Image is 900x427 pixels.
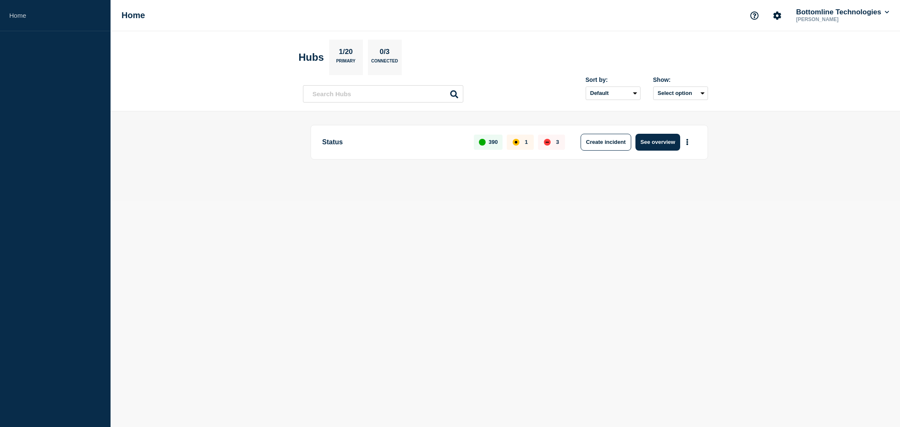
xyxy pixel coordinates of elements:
button: Select option [653,86,708,100]
div: up [479,139,486,146]
p: Primary [336,59,356,68]
p: [PERSON_NAME] [795,16,882,22]
button: Create incident [581,134,631,151]
div: Sort by: [586,76,641,83]
div: affected [513,139,519,146]
div: down [544,139,551,146]
p: 3 [556,139,559,145]
div: Show: [653,76,708,83]
p: Status [322,134,465,151]
h2: Hubs [299,51,324,63]
p: 1/20 [335,48,356,59]
p: 0/3 [376,48,393,59]
h1: Home [122,11,145,20]
button: Account settings [768,7,786,24]
button: More actions [682,134,693,150]
select: Sort by [586,86,641,100]
p: 390 [489,139,498,145]
p: Connected [371,59,398,68]
button: See overview [635,134,680,151]
button: Support [746,7,763,24]
p: 1 [525,139,528,145]
button: Bottomline Technologies [795,8,891,16]
input: Search Hubs [303,85,463,103]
